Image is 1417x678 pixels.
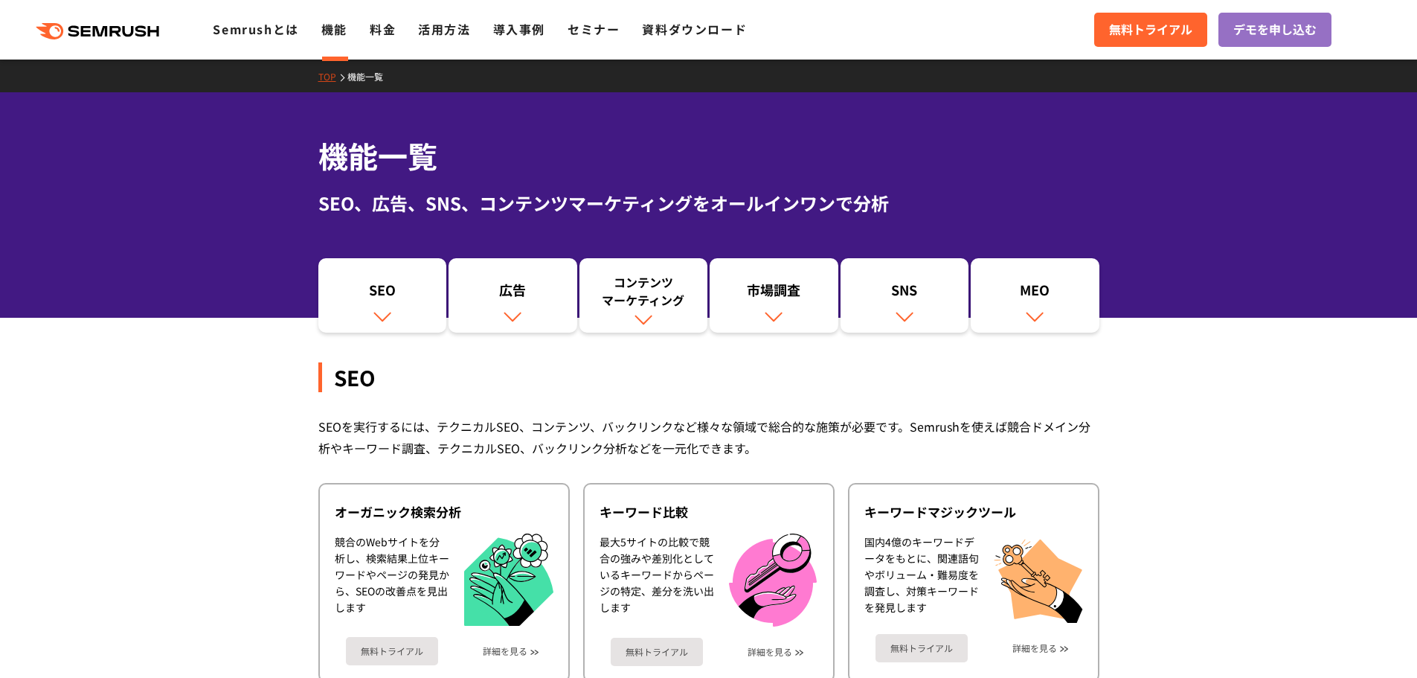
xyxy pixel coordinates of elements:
[321,20,347,38] a: 機能
[1233,20,1317,39] span: デモを申し込む
[1218,13,1331,47] a: デモを申し込む
[600,534,714,627] div: 最大5サイトの比較で競合の強みや差別化としているキーワードからページの特定、差分を洗い出します
[456,281,570,306] div: 広告
[318,134,1099,178] h1: 機能一覧
[978,281,1092,306] div: MEO
[611,638,703,666] a: 無料トライアル
[213,20,298,38] a: Semrushとは
[347,70,394,83] a: 機能一覧
[483,646,527,656] a: 詳細を見る
[318,70,347,83] a: TOP
[864,534,979,623] div: 国内4億のキーワードデータをもとに、関連語句やボリューム・難易度を調査し、対策キーワードを発見します
[335,534,449,627] div: 競合のWebサイトを分析し、検索結果上位キーワードやページの発見から、SEOの改善点を見出します
[335,503,553,521] div: オーガニック検索分析
[449,258,577,333] a: 広告
[875,634,968,662] a: 無料トライアル
[710,258,838,333] a: 市場調査
[600,503,818,521] div: キーワード比較
[971,258,1099,333] a: MEO
[1094,13,1207,47] a: 無料トライアル
[1012,643,1057,653] a: 詳細を見る
[864,503,1083,521] div: キーワードマジックツール
[1109,20,1192,39] span: 無料トライアル
[587,273,701,309] div: コンテンツ マーケティング
[418,20,470,38] a: 活用方法
[568,20,620,38] a: セミナー
[717,281,831,306] div: 市場調査
[464,534,553,627] img: オーガニック検索分析
[994,534,1083,623] img: キーワードマジックツール
[748,647,792,657] a: 詳細を見る
[318,362,1099,392] div: SEO
[326,281,440,306] div: SEO
[318,258,447,333] a: SEO
[493,20,545,38] a: 導入事例
[841,258,969,333] a: SNS
[579,258,708,333] a: コンテンツマーケティング
[318,190,1099,217] div: SEO、広告、SNS、コンテンツマーケティングをオールインワンで分析
[848,281,962,306] div: SNS
[729,534,817,627] img: キーワード比較
[642,20,747,38] a: 資料ダウンロード
[346,637,438,665] a: 無料トライアル
[370,20,396,38] a: 料金
[318,416,1099,459] div: SEOを実行するには、テクニカルSEO、コンテンツ、バックリンクなど様々な領域で総合的な施策が必要です。Semrushを使えば競合ドメイン分析やキーワード調査、テクニカルSEO、バックリンク分析...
